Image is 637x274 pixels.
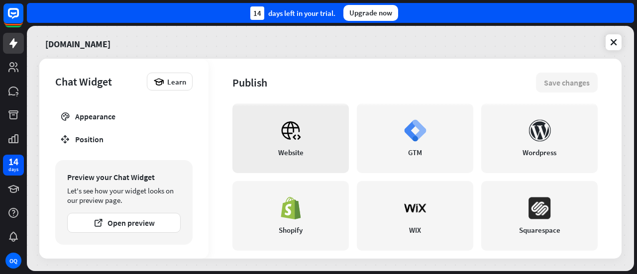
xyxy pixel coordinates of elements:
[408,148,422,157] div: GTM
[8,4,38,34] button: Open LiveChat chat widget
[278,148,304,157] div: Website
[8,166,18,173] div: days
[8,157,18,166] div: 14
[536,73,598,92] button: Save changes
[232,76,536,90] div: Publish
[523,148,556,157] div: Wordpress
[5,253,21,269] div: OQ
[67,213,181,233] button: Open preview
[519,225,560,235] div: Squarespace
[357,181,473,251] a: WIX
[75,111,173,121] div: Appearance
[250,6,335,20] div: days left in your trial.
[279,225,303,235] div: Shopify
[357,103,473,173] a: GTM
[45,32,110,53] a: [DOMAIN_NAME]
[232,103,349,173] a: Website
[75,134,173,144] div: Position
[67,172,181,182] div: Preview your Chat Widget
[55,128,193,150] a: Position
[481,181,598,251] a: Squarespace
[232,181,349,251] a: Shopify
[343,5,398,21] div: Upgrade now
[55,151,193,173] a: Mobile devices
[67,186,181,205] div: Let's see how your widget looks on our preview page.
[167,77,186,87] span: Learn
[3,155,24,176] a: 14 days
[250,6,264,20] div: 14
[481,103,598,173] a: Wordpress
[55,75,142,89] div: Chat Widget
[409,225,421,235] div: WIX
[55,105,193,127] a: Appearance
